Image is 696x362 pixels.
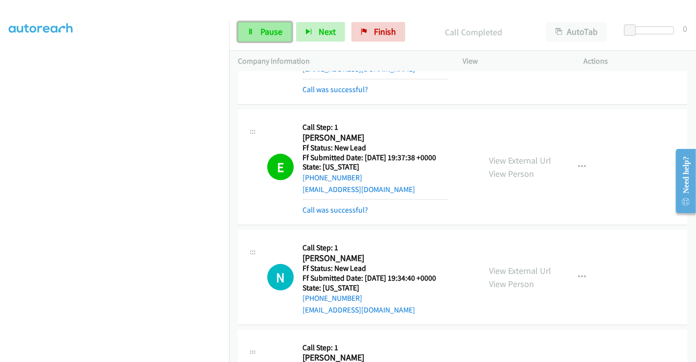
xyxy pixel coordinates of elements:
a: Call was successful? [302,205,368,215]
h5: Call Step: 1 [302,122,448,132]
a: [EMAIL_ADDRESS][DOMAIN_NAME] [302,185,415,194]
div: 0 [683,22,687,35]
a: [PHONE_NUMBER] [302,173,362,182]
h5: Ff Status: New Lead [302,143,448,153]
a: View Person [489,278,534,290]
button: AutoTab [546,22,607,42]
p: Actions [584,55,688,67]
p: Company Information [238,55,445,67]
h1: N [267,264,294,290]
a: Call was successful? [302,85,368,94]
div: Delay between calls (in seconds) [629,26,674,34]
a: [PHONE_NUMBER] [302,293,362,303]
a: View External Url [489,265,551,276]
div: The call is yet to be attempted [267,264,294,290]
a: Pause [238,22,292,42]
button: Next [296,22,345,42]
h5: Ff Submitted Date: [DATE] 19:37:38 +0000 [302,153,448,163]
span: Finish [374,26,396,37]
p: Call Completed [418,25,529,39]
span: Next [319,26,336,37]
h1: E [267,154,294,180]
h5: Ff Submitted Date: [DATE] 19:34:40 +0000 [302,273,448,283]
a: [EMAIL_ADDRESS][DOMAIN_NAME] [302,64,415,73]
h5: State: [US_STATE] [302,283,448,293]
h5: State: [US_STATE] [302,162,448,172]
h5: Call Step: 1 [302,243,448,253]
span: Pause [260,26,282,37]
a: Finish [351,22,405,42]
a: [EMAIL_ADDRESS][DOMAIN_NAME] [302,305,415,314]
h5: Ff Status: New Lead [302,264,448,273]
h2: [PERSON_NAME] [302,253,448,264]
h5: Call Step: 1 [302,343,471,353]
iframe: Resource Center [668,142,696,220]
p: View [463,55,566,67]
h2: [PERSON_NAME] [302,132,448,144]
a: View Person [489,168,534,179]
a: View External Url [489,155,551,166]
